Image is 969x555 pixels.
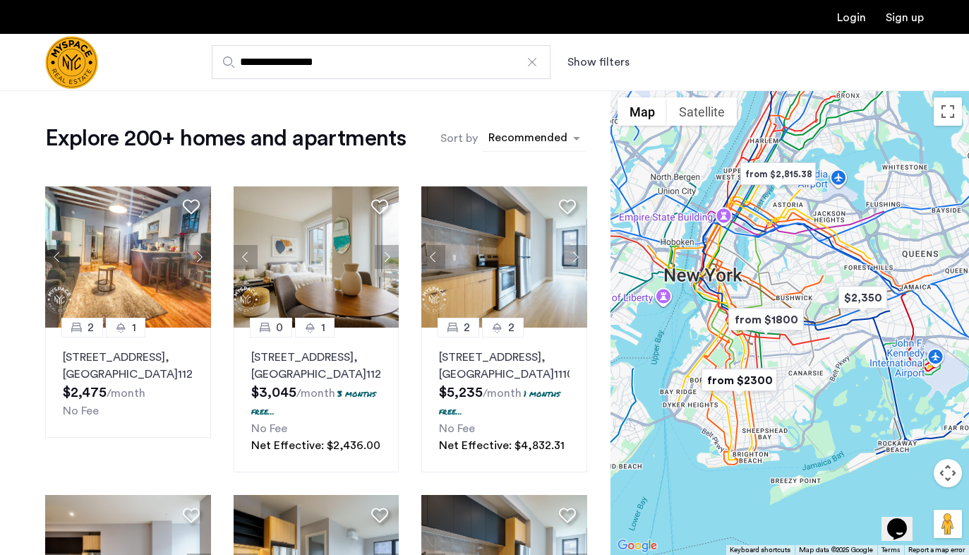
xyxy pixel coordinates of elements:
[321,319,325,336] span: 1
[107,388,145,399] sub: /month
[837,12,866,23] a: Login
[614,537,661,555] a: Open this area in Google Maps (opens a new window)
[439,440,565,451] span: Net Effective: $4,832.31
[614,537,661,555] img: Google
[212,45,550,79] input: Apartment Search
[696,364,783,396] div: from $2300
[421,186,587,328] img: 1997_638519968035243270.png
[486,129,567,150] div: Recommended
[132,319,136,336] span: 1
[234,245,258,269] button: Previous apartment
[251,440,380,451] span: Net Effective: $2,436.00
[45,36,98,89] a: Cazamio Logo
[251,388,376,417] p: 3 months free...
[886,12,924,23] a: Registration
[88,319,94,336] span: 2
[63,405,99,417] span: No Fee
[934,459,962,487] button: Map camera controls
[375,245,399,269] button: Next apartment
[667,97,737,126] button: Show satellite imagery
[45,124,406,153] h1: Explore 200+ homes and apartments
[63,386,107,400] span: $2,475
[567,54,630,71] button: Show or hide filters
[440,130,478,147] label: Sort by
[63,349,193,383] p: [STREET_ADDRESS] 11233
[45,245,69,269] button: Previous apartment
[439,423,475,434] span: No Fee
[251,386,296,400] span: $3,045
[45,186,211,328] img: 1997_638660674255189691.jpeg
[881,545,900,555] a: Terms (opens in new tab)
[934,97,962,126] button: Toggle fullscreen view
[934,510,962,538] button: Drag Pegman onto the map to open Street View
[483,388,522,399] sub: /month
[234,186,399,328] img: 1997_638519001096654587.png
[251,423,287,434] span: No Fee
[563,245,587,269] button: Next apartment
[799,547,873,554] span: Map data ©2025 Google
[421,328,587,472] a: 22[STREET_ADDRESS], [GEOGRAPHIC_DATA]111021 months free...No FeeNet Effective: $4,832.31
[187,245,211,269] button: Next apartment
[45,36,98,89] img: logo
[881,499,927,541] iframe: chat widget
[508,319,514,336] span: 2
[464,319,470,336] span: 2
[908,545,965,555] a: Report a map error
[421,245,445,269] button: Previous apartment
[730,545,790,555] button: Keyboard shortcuts
[833,282,893,314] div: $2,350
[45,328,211,438] a: 21[STREET_ADDRESS], [GEOGRAPHIC_DATA]11233No Fee
[276,319,283,336] span: 0
[234,328,399,472] a: 01[STREET_ADDRESS], [GEOGRAPHIC_DATA]112073 months free...No FeeNet Effective: $2,436.00
[439,386,483,400] span: $5,235
[723,304,809,335] div: from $1800
[251,349,382,383] p: [STREET_ADDRESS] 11207
[618,97,667,126] button: Show street map
[735,158,821,190] div: from $2,815.38
[296,388,335,399] sub: /month
[439,349,570,383] p: [STREET_ADDRESS] 11102
[481,126,587,151] ng-select: sort-apartment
